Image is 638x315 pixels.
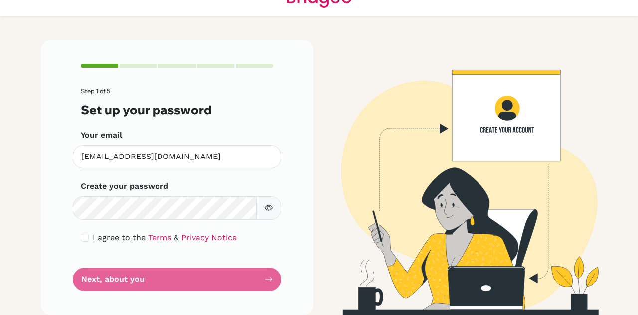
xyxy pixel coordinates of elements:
span: Step 1 of 5 [81,87,110,95]
span: I agree to the [93,233,146,242]
h3: Set up your password [81,103,273,117]
a: Privacy Notice [181,233,237,242]
label: Your email [81,129,122,141]
span: & [174,233,179,242]
label: Create your password [81,180,168,192]
input: Insert your email* [73,145,281,168]
a: Terms [148,233,171,242]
